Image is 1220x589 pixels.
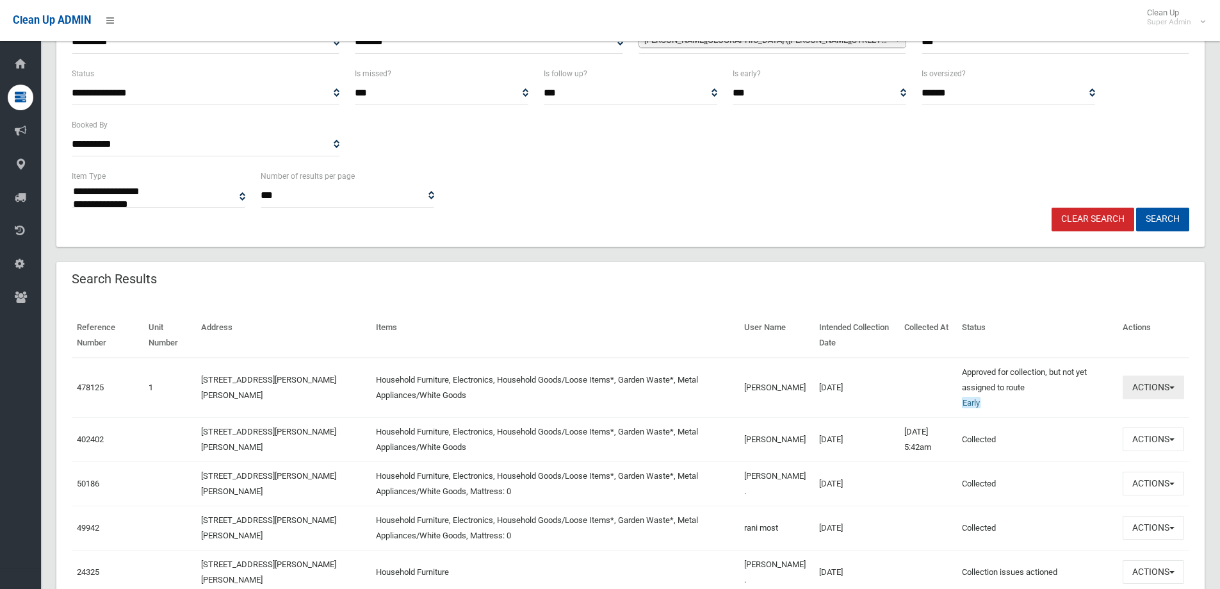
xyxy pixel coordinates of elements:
a: 402402 [77,435,104,444]
td: [DATE] [814,506,899,550]
th: Reference Number [72,313,143,358]
td: [DATE] [814,358,899,418]
td: Household Furniture, Electronics, Household Goods/Loose Items*, Garden Waste*, Metal Appliances/W... [371,461,739,506]
a: [STREET_ADDRESS][PERSON_NAME][PERSON_NAME] [201,427,336,452]
td: [PERSON_NAME] [739,417,813,461]
span: Clean Up ADMIN [13,14,91,26]
td: [DATE] [814,461,899,506]
a: [STREET_ADDRESS][PERSON_NAME][PERSON_NAME] [201,560,336,585]
button: Actions [1123,472,1184,495]
td: rani most [739,506,813,550]
th: User Name [739,313,813,358]
th: Unit Number [143,313,195,358]
a: [STREET_ADDRESS][PERSON_NAME][PERSON_NAME] [201,515,336,540]
th: Actions [1118,313,1189,358]
a: 478125 [77,383,104,392]
a: 50186 [77,479,99,488]
th: Status [957,313,1118,358]
a: [STREET_ADDRESS][PERSON_NAME][PERSON_NAME] [201,375,336,400]
th: Items [371,313,739,358]
label: Status [72,67,94,81]
a: 24325 [77,567,99,577]
label: Number of results per page [261,169,355,183]
th: Collected At [899,313,957,358]
label: Booked By [72,118,108,132]
a: [STREET_ADDRESS][PERSON_NAME][PERSON_NAME] [201,471,336,496]
label: Is early? [733,67,761,81]
button: Actions [1123,560,1184,584]
label: Item Type [72,169,106,183]
button: Search [1136,208,1189,231]
td: Approved for collection, but not yet assigned to route [957,358,1118,418]
td: Household Furniture, Electronics, Household Goods/Loose Items*, Garden Waste*, Metal Appliances/W... [371,358,739,418]
td: Household Furniture, Electronics, Household Goods/Loose Items*, Garden Waste*, Metal Appliances/W... [371,417,739,461]
td: [DATE] [814,417,899,461]
td: [PERSON_NAME] [739,358,813,418]
label: Is follow up? [544,67,587,81]
button: Actions [1123,376,1184,399]
th: Address [196,313,371,358]
header: Search Results [56,267,172,292]
td: Collected [957,461,1118,506]
span: Early [962,397,980,408]
button: Actions [1123,516,1184,540]
button: Actions [1123,427,1184,451]
td: Collected [957,506,1118,550]
span: Clean Up [1141,8,1204,27]
a: Clear Search [1052,208,1134,231]
td: Collected [957,417,1118,461]
label: Is missed? [355,67,391,81]
td: [PERSON_NAME] . [739,461,813,506]
td: Household Furniture, Electronics, Household Goods/Loose Items*, Garden Waste*, Metal Appliances/W... [371,506,739,550]
label: Is oversized? [922,67,966,81]
th: Intended Collection Date [814,313,899,358]
a: 49942 [77,523,99,533]
td: [DATE] 5:42am [899,417,957,461]
td: 1 [143,358,195,418]
small: Super Admin [1147,17,1191,27]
